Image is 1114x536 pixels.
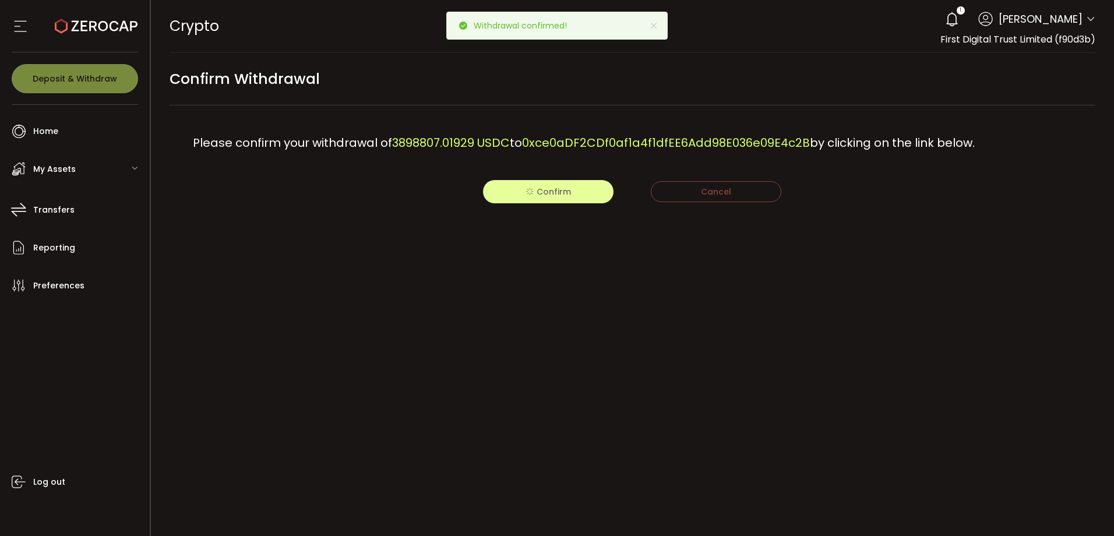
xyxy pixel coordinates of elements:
[33,277,84,294] span: Preferences
[12,64,138,93] button: Deposit & Withdraw
[33,202,75,218] span: Transfers
[33,161,76,178] span: My Assets
[193,135,392,151] span: Please confirm your withdrawal of
[999,11,1083,27] span: [PERSON_NAME]
[810,135,975,151] span: by clicking on the link below.
[170,16,219,36] span: Crypto
[701,186,731,198] span: Cancel
[33,123,58,140] span: Home
[170,66,320,92] span: Confirm Withdrawal
[33,239,75,256] span: Reporting
[978,410,1114,536] iframe: Chat Widget
[33,474,65,491] span: Log out
[522,135,810,151] span: 0xce0aDF2CDf0af1a4f1dfEE6Add98E036e09E4c2B
[33,75,117,83] span: Deposit & Withdraw
[940,33,1095,46] span: First Digital Trust Limited (f90d3b)
[960,6,961,15] span: 1
[474,22,576,30] p: Withdrawal confirmed!
[392,135,510,151] span: 3898807.01929 USDC
[510,135,522,151] span: to
[651,181,781,202] button: Cancel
